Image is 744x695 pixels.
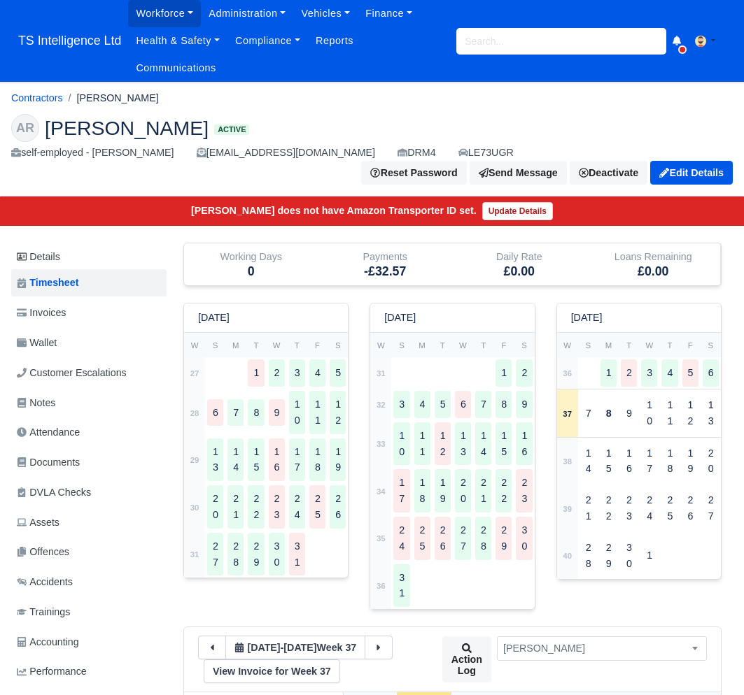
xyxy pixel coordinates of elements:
[195,249,308,265] div: Working Days
[227,27,308,55] a: Compliance
[318,243,453,285] div: Payments
[641,542,657,569] div: 1
[11,479,167,506] a: DVLA Checks
[17,485,91,501] span: DVLA Checks
[289,533,305,576] div: 31
[289,391,305,434] div: 10
[482,202,553,220] a: Update Details
[621,534,637,578] div: 30
[435,517,451,560] div: 26
[191,341,199,350] small: W
[498,640,706,657] span: Abdul Rehman
[463,264,576,279] h5: £0.00
[563,457,572,466] strong: 38
[11,92,63,103] a: Contractors
[606,408,612,419] strong: 8
[330,359,346,387] div: 5
[329,264,442,279] h5: -£32.57
[682,359,699,387] div: 5
[605,341,612,350] small: M
[703,392,719,435] div: 13
[269,359,285,387] div: 2
[204,659,340,683] a: View Invoice for Week 37
[11,329,167,357] a: Wallet
[621,440,637,483] div: 16
[309,485,325,529] div: 25
[45,118,209,138] span: [PERSON_NAME]
[17,515,59,531] span: Assets
[377,440,386,448] strong: 33
[17,335,57,351] span: Wallet
[682,440,699,483] div: 19
[190,369,199,378] strong: 27
[563,552,572,560] strong: 40
[414,422,430,466] div: 11
[330,485,346,529] div: 26
[269,399,285,427] div: 9
[11,509,167,536] a: Assets
[452,243,587,285] div: Daily Rate
[563,410,572,418] strong: 37
[190,550,199,559] strong: 31
[11,629,167,656] a: Accounting
[207,533,223,576] div: 27
[516,422,532,466] div: 16
[128,55,224,82] a: Communications
[361,161,466,185] button: Reset Password
[17,365,127,381] span: Customer Escalations
[227,485,244,529] div: 21
[475,391,491,418] div: 7
[393,564,409,608] div: 31
[455,517,471,560] div: 27
[521,341,527,350] small: S
[309,359,325,387] div: 4
[703,487,719,530] div: 27
[475,469,491,513] div: 21
[580,487,596,530] div: 21
[668,341,673,350] small: T
[475,517,491,560] div: 28
[225,636,365,659] button: [DATE]-[DATE]Week 37
[273,341,281,350] small: W
[315,341,320,350] small: F
[393,517,409,560] div: 24
[17,544,69,560] span: Offences
[688,341,693,350] small: F
[11,27,128,55] a: TS Intelligence Ltd
[17,275,78,291] span: Timesheet
[295,341,300,350] small: T
[184,243,318,285] div: Working Days
[601,440,617,483] div: 15
[496,359,512,387] div: 1
[207,485,223,529] div: 20
[435,391,451,418] div: 5
[329,249,442,265] div: Payments
[601,534,617,578] div: 29
[384,312,416,324] h6: [DATE]
[248,533,264,576] div: 29
[17,664,87,680] span: Performance
[641,359,657,387] div: 3
[496,391,512,418] div: 8
[128,27,227,55] a: Health & Safety
[419,341,425,350] small: M
[11,299,167,327] a: Invoices
[17,634,79,650] span: Accounting
[563,505,572,513] strong: 39
[253,341,258,350] small: T
[570,161,647,185] a: Deactivate
[580,534,596,578] div: 28
[393,469,409,513] div: 17
[585,341,591,350] small: S
[309,391,325,434] div: 11
[289,359,305,387] div: 3
[393,391,409,418] div: 3
[227,438,244,482] div: 14
[213,341,218,350] small: S
[661,359,678,387] div: 4
[393,422,409,466] div: 10
[414,517,430,560] div: 25
[289,438,305,482] div: 17
[17,454,80,471] span: Documents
